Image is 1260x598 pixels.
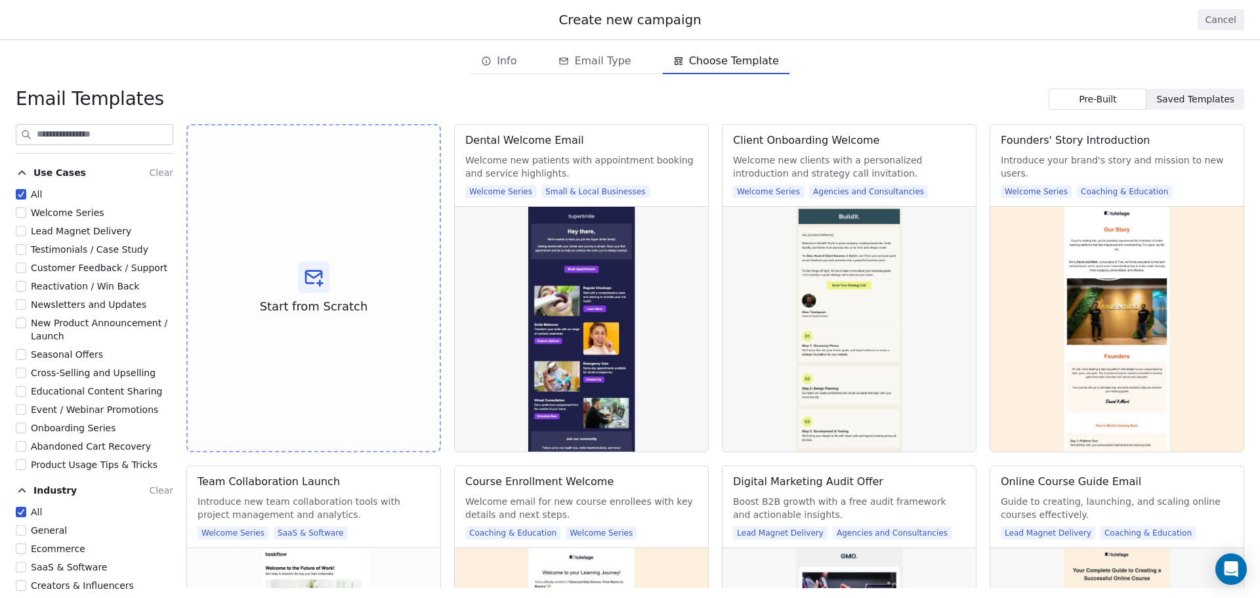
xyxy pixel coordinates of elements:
[31,544,85,554] span: Ecommerce
[31,244,148,255] span: Testimonials / Case Study
[31,207,104,218] span: Welcome Series
[16,561,26,574] button: SaaS & Software
[149,482,173,498] button: Clear
[16,316,26,330] button: New Product Announcement / Launch
[16,579,26,592] button: Creators & Influencers
[31,299,146,310] span: Newsletters and Updates
[31,349,103,360] span: Seasonal Offers
[16,280,26,293] button: Reactivation / Win Back
[471,48,789,74] div: email creation steps
[465,185,536,198] span: Welcome Series
[274,526,347,540] span: SaaS & Software
[465,495,698,521] span: Welcome email for new course enrollees with key details and next steps.
[733,185,804,198] span: Welcome Series
[149,167,173,178] span: Clear
[16,421,26,435] button: Onboarding Series
[465,133,584,148] div: Dental Welcome Email
[1198,9,1244,30] button: Cancel
[31,263,167,273] span: Customer Feedback / Support
[31,525,67,536] span: General
[733,526,828,540] span: Lead Magnet Delivery
[733,154,965,180] span: Welcome new clients with a personalized introduction and strategy call invitation.
[16,403,26,416] button: Event / Webinar Promotions
[31,562,107,572] span: SaaS & Software
[149,485,173,496] span: Clear
[16,11,1244,29] div: Create new campaign
[1001,185,1072,198] span: Welcome Series
[465,154,698,180] span: Welcome new patients with appointment booking and service highlights.
[16,458,26,471] button: Product Usage Tips & Tricks
[31,580,134,591] span: Creators & Influencers
[16,385,26,398] button: Educational Content Sharing
[31,226,131,236] span: Lead Magnet Delivery
[31,281,139,291] span: Reactivation / Win Back
[1001,495,1233,521] span: Guide to creating, launching, and scaling online courses effectively.
[566,526,637,540] span: Welcome Series
[16,87,164,111] span: Email Templates
[16,206,26,219] button: Welcome Series
[465,474,614,490] div: Course Enrollment Welcome
[16,348,26,361] button: Seasonal Offers
[733,495,965,521] span: Boost B2B growth with a free audit framework and actionable insights.
[497,53,516,69] span: Info
[1215,553,1247,585] div: Open Intercom Messenger
[198,474,340,490] div: Team Collaboration Launch
[149,165,173,181] button: Clear
[16,188,26,201] button: All
[833,526,952,540] span: Agencies and Consultancies
[1001,526,1095,540] span: Lead Magnet Delivery
[198,526,268,540] span: Welcome Series
[31,441,151,452] span: Abandoned Cart Recovery
[1001,133,1150,148] div: Founders' Story Introduction
[1101,526,1196,540] span: Coaching & Education
[31,423,115,433] span: Onboarding Series
[31,386,163,396] span: Educational Content Sharing
[198,495,430,521] span: Introduce new team collaboration tools with project management and analytics.
[16,298,26,311] button: Newsletters and Updates
[33,166,86,179] span: Use Cases
[16,440,26,453] button: Abandoned Cart Recovery
[541,185,650,198] span: Small & Local Businesses
[16,366,26,379] button: Cross-Selling and Upselling
[1156,93,1234,106] span: Saved Templates
[16,243,26,256] button: Testimonials / Case Study
[16,161,173,188] button: Use CasesClear
[16,261,26,274] button: Customer Feedback / Support
[31,368,156,378] span: Cross-Selling and Upselling
[16,505,26,519] button: All
[31,507,42,517] span: All
[31,318,167,341] span: New Product Announcement / Launch
[1077,185,1172,198] span: Coaching & Education
[733,133,879,148] div: Client Onboarding Welcome
[31,404,158,415] span: Event / Webinar Promotions
[260,298,368,315] span: Start from Scratch
[16,188,173,471] div: Use CasesClear
[31,459,157,470] span: Product Usage Tips & Tricks
[1001,154,1233,180] span: Introduce your brand's story and mission to new users.
[809,185,928,198] span: Agencies and Consultancies
[1001,474,1141,490] div: Online Course Guide Email
[31,189,42,200] span: All
[33,484,77,497] span: Industry
[16,224,26,238] button: Lead Magnet Delivery
[574,53,631,69] span: Email Type
[16,524,26,537] button: General
[465,526,560,540] span: Coaching & Education
[689,53,779,69] span: Choose Template
[16,479,173,505] button: IndustryClear
[16,542,26,555] button: Ecommerce
[733,474,883,490] div: Digital Marketing Audit Offer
